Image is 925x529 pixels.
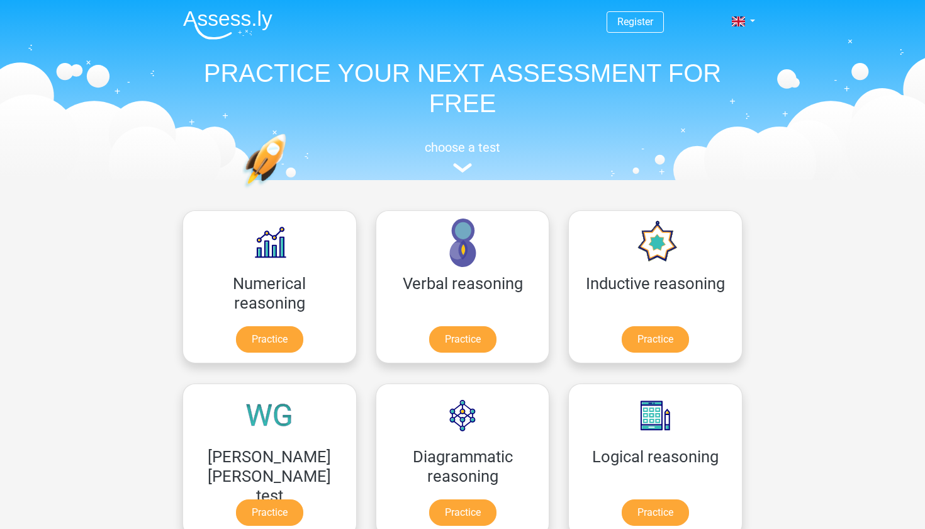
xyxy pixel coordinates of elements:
[173,140,752,155] h5: choose a test
[429,499,496,526] a: Practice
[183,10,272,40] img: Assessly
[236,326,303,353] a: Practice
[622,499,689,526] a: Practice
[173,140,752,173] a: choose a test
[453,163,472,173] img: assessment
[617,16,653,28] a: Register
[173,58,752,118] h1: PRACTICE YOUR NEXT ASSESSMENT FOR FREE
[236,499,303,526] a: Practice
[622,326,689,353] a: Practice
[242,134,335,247] img: practice
[429,326,496,353] a: Practice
